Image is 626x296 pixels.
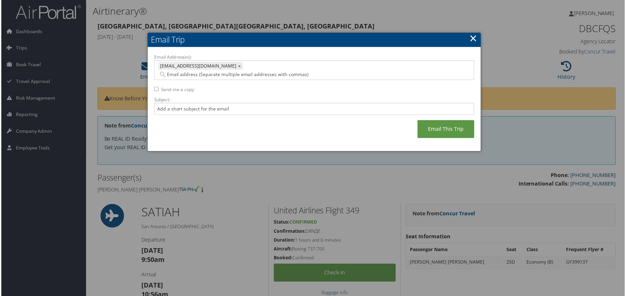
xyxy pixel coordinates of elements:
label: Subject: [154,97,475,103]
label: Email Address(es): [154,54,475,61]
input: Add a short subject for the email [154,103,475,115]
input: Email address (Separate multiple email addresses with commas) [158,71,403,78]
label: Send me a copy [160,87,194,93]
span: [EMAIL_ADDRESS][DOMAIN_NAME] [158,63,236,69]
a: × [470,32,478,45]
h2: Email Trip [147,33,482,47]
a: × [238,63,242,69]
a: Email This Trip [418,121,475,139]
